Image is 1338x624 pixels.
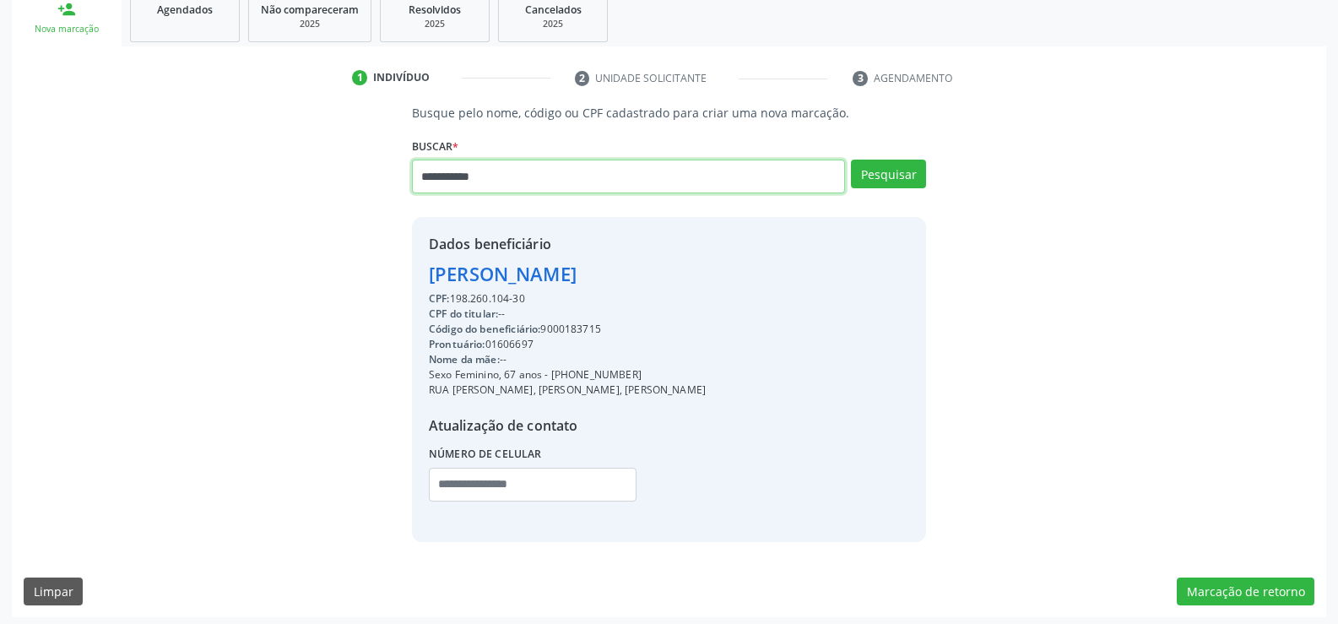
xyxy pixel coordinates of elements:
p: Busque pelo nome, código ou CPF cadastrado para criar uma nova marcação. [412,104,926,122]
span: CPF do titular: [429,307,498,321]
label: Número de celular [429,442,542,468]
label: Buscar [412,133,458,160]
span: Cancelados [525,3,582,17]
div: 2025 [261,18,359,30]
span: Nome da mãe: [429,352,500,366]
div: -- [429,352,706,367]
div: -- [429,307,706,322]
div: RUA [PERSON_NAME], [PERSON_NAME], [PERSON_NAME] [429,383,706,398]
span: Agendados [157,3,213,17]
div: Atualização de contato [429,415,706,436]
button: Marcação de retorno [1177,578,1314,606]
div: 2025 [511,18,595,30]
div: [PERSON_NAME] [429,260,706,288]
div: Sexo Feminino, 67 anos - [PHONE_NUMBER] [429,367,706,383]
span: Código do beneficiário: [429,322,540,336]
div: 198.260.104-30 [429,291,706,307]
span: CPF: [429,291,450,306]
button: Limpar [24,578,83,606]
div: Indivíduo [373,70,430,85]
div: Dados beneficiário [429,234,706,254]
div: 2025 [393,18,477,30]
div: 1 [352,70,367,85]
div: 01606697 [429,337,706,352]
span: Resolvidos [409,3,461,17]
span: Não compareceram [261,3,359,17]
button: Pesquisar [851,160,926,188]
span: Prontuário: [429,337,485,351]
div: Nova marcação [24,23,110,35]
div: 9000183715 [429,322,706,337]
